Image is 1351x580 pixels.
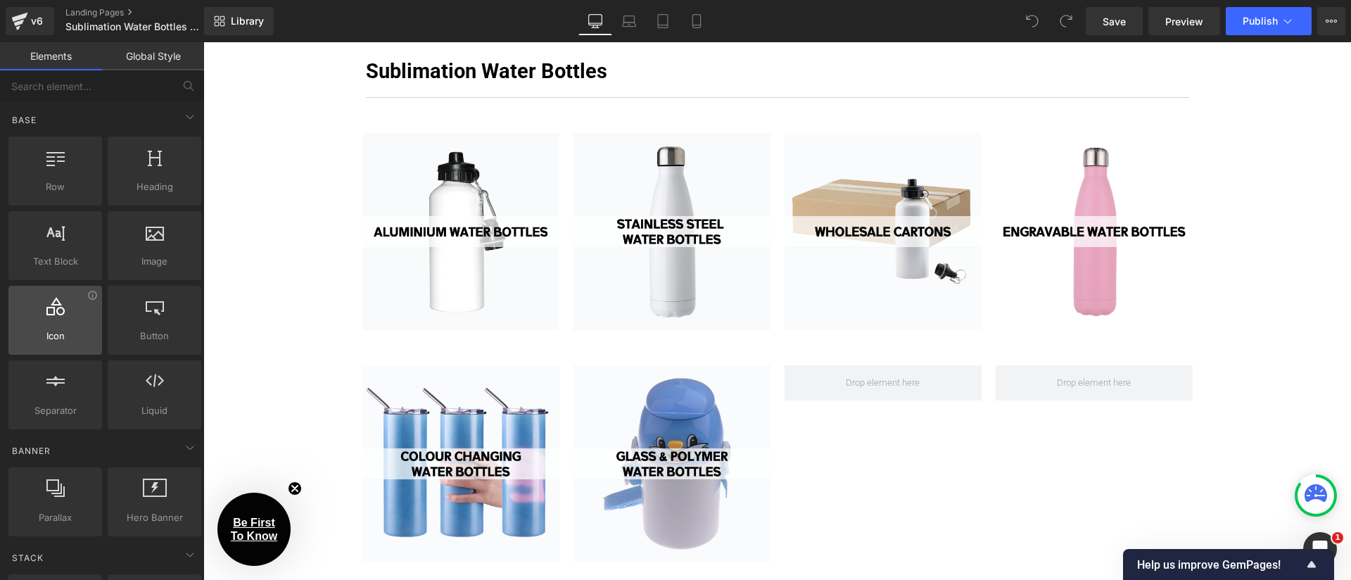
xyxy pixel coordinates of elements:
button: Show survey - Help us improve GemPages! [1137,556,1320,573]
a: Tablet [646,7,680,35]
span: Preview [1165,14,1203,29]
span: Hero Banner [112,510,197,525]
span: Publish [1243,15,1278,27]
span: Parallax [13,510,98,525]
span: Row [13,179,98,194]
span: Library [231,15,264,27]
span: 1 [1332,532,1343,543]
span: Help us improve GemPages! [1137,558,1303,572]
span: Base [11,113,38,127]
a: Preview [1148,7,1220,35]
div: View Information [87,290,98,301]
button: More [1317,7,1345,35]
a: v6 [6,7,54,35]
span: Stack [11,551,45,565]
iframe: Intercom live chat [1303,532,1337,566]
a: Landing Pages [65,7,227,18]
span: Save [1103,14,1126,29]
span: Button [112,329,197,343]
span: Image [112,254,197,269]
button: Publish [1226,7,1312,35]
span: Separator [13,403,98,418]
a: Mobile [680,7,713,35]
span: Icon [13,329,98,343]
div: v6 [28,12,46,30]
span: Sublimation Water Bottles | Stainless Steel & Aluminium | Best Prices in the [GEOGRAPHIC_DATA] [65,21,201,32]
span: Liquid [112,403,197,418]
button: Redo [1052,7,1080,35]
a: Global Style [102,42,204,70]
span: Heading [112,179,197,194]
span: Text Block [13,254,98,269]
button: Undo [1018,7,1046,35]
span: Banner [11,444,52,458]
a: New Library [204,7,274,35]
a: Desktop [578,7,612,35]
strong: Sublimation Water Bottles [163,17,404,41]
a: Laptop [612,7,646,35]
